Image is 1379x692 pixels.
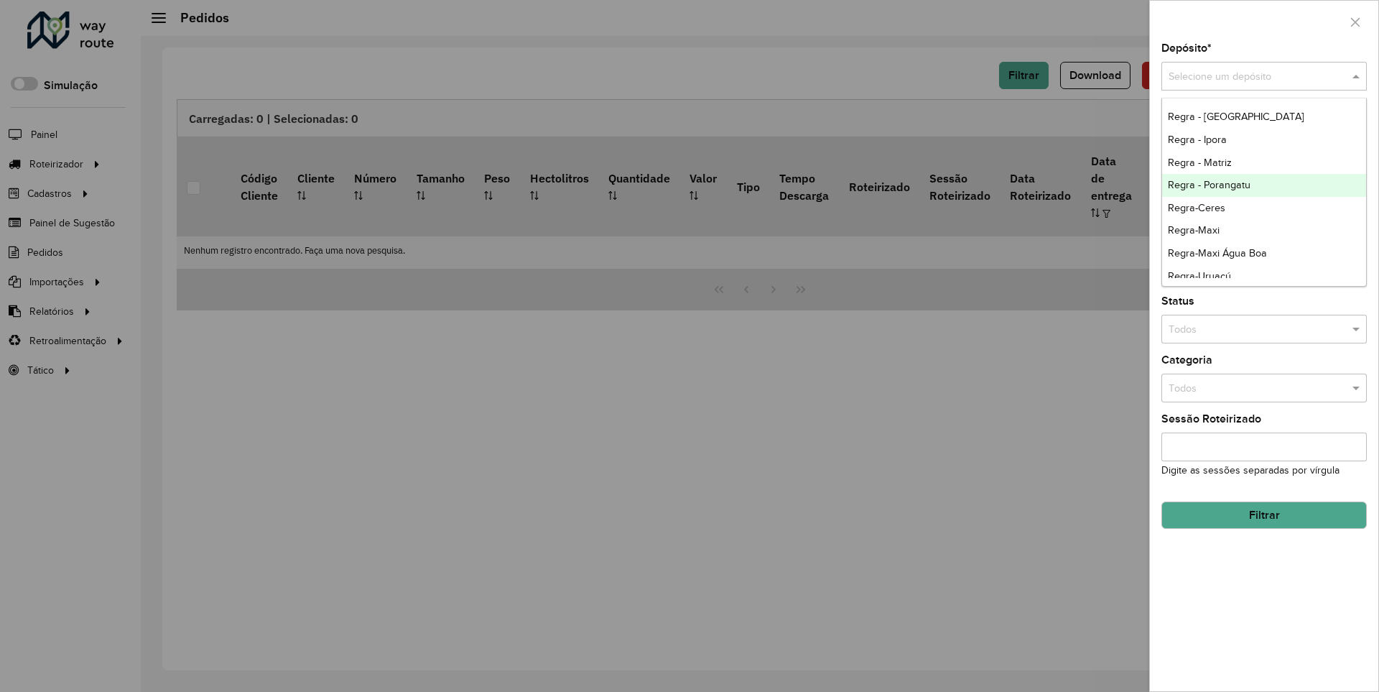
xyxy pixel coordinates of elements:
span: Regra-Maxi [1168,224,1220,236]
span: Regra-Ceres [1168,202,1225,213]
span: Regra - Porangatu [1168,179,1250,190]
label: Sessão Roteirizado [1161,410,1261,428]
label: Depósito [1161,40,1212,57]
small: Digite as sessões separadas por vírgula [1161,465,1339,476]
span: Regra - [GEOGRAPHIC_DATA] [1168,111,1304,122]
button: Filtrar [1161,502,1367,529]
span: Regra-Uruaçú [1168,270,1231,282]
ng-dropdown-panel: Options list [1161,98,1367,287]
label: Status [1161,292,1194,310]
label: Categoria [1161,351,1212,369]
span: Regra - Matriz [1168,157,1232,168]
span: Regra-Maxi Água Boa [1168,247,1267,259]
span: Regra - Ipora [1168,134,1227,145]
